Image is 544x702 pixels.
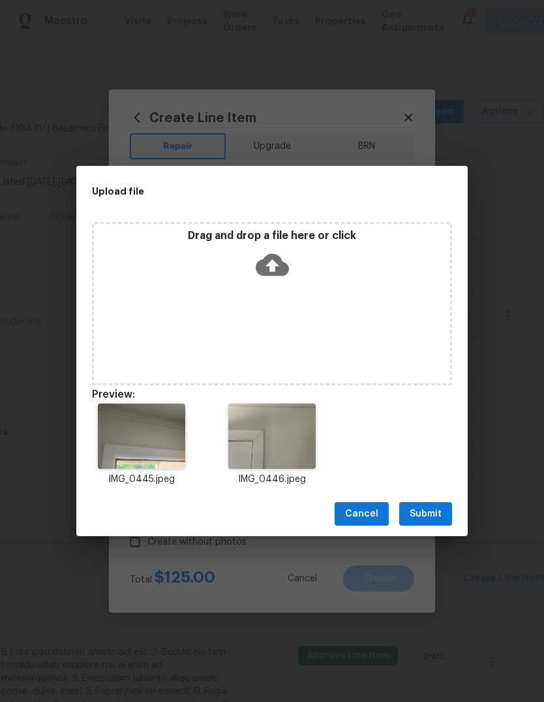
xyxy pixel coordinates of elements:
img: 9k= [228,404,315,469]
h2: Upload file [92,184,393,199]
p: IMG_0445.jpeg [92,473,191,487]
img: 2Q== [98,404,185,469]
button: Cancel [335,502,389,526]
span: Submit [410,506,442,522]
button: Submit [399,502,452,526]
p: IMG_0446.jpeg [222,473,322,487]
span: Cancel [345,506,378,522]
p: Drag and drop a file here or click [94,229,450,243]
